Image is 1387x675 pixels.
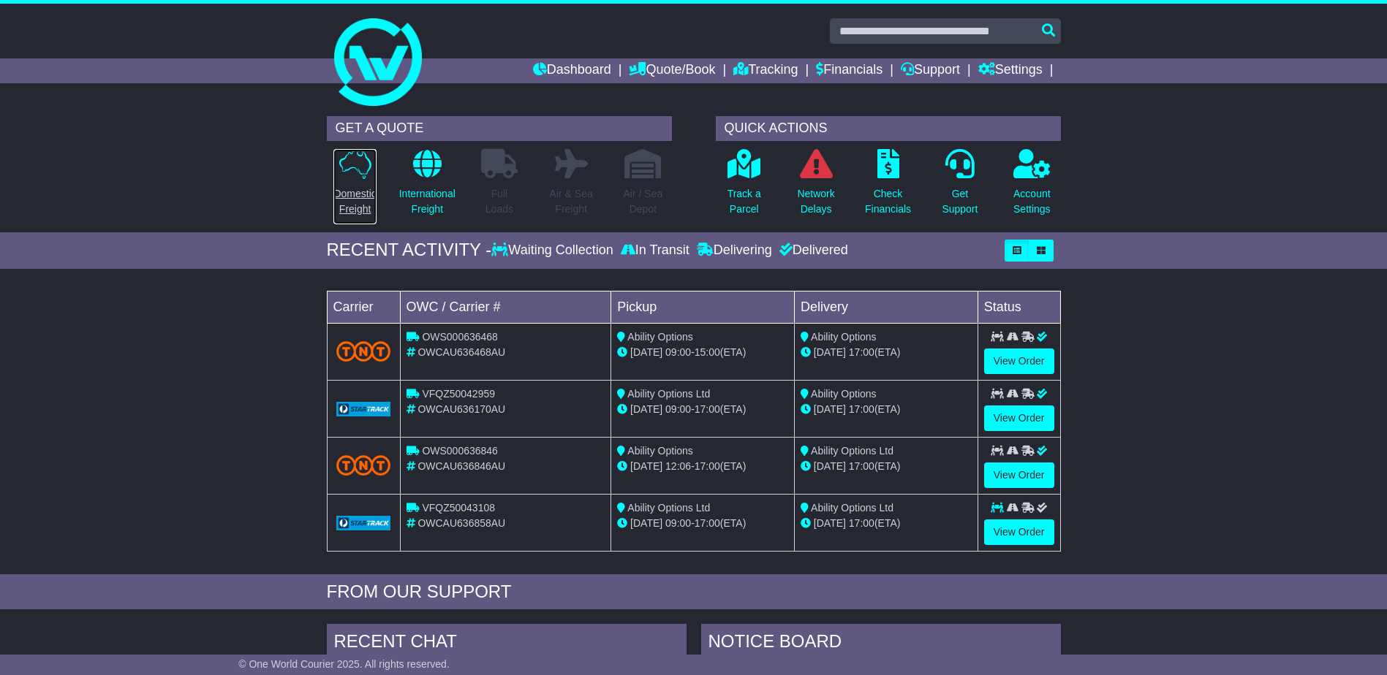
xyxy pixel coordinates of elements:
span: Ability Options [627,445,692,457]
a: View Order [984,405,1054,431]
div: (ETA) [801,402,972,417]
p: Air & Sea Freight [550,186,593,217]
p: Full Loads [481,186,518,217]
span: 17:00 [849,460,874,472]
div: - (ETA) [617,402,788,417]
div: FROM OUR SUPPORT [327,581,1061,603]
span: © One World Courier 2025. All rights reserved. [238,658,450,670]
a: Quote/Book [629,58,715,83]
a: View Order [984,462,1054,488]
span: OWS000636468 [422,331,498,343]
img: TNT_Domestic.png [336,341,391,361]
div: GET A QUOTE [327,116,672,141]
div: Delivered [776,243,848,259]
p: Check Financials [865,186,911,217]
div: - (ETA) [617,459,788,474]
div: Waiting Collection [491,243,616,259]
td: OWC / Carrier # [400,291,611,323]
a: InternationalFreight [398,148,456,225]
span: Ability Options [811,388,876,400]
span: OWS000636846 [422,445,498,457]
a: View Order [984,348,1054,374]
a: Track aParcel [727,148,762,225]
a: Support [901,58,960,83]
a: NetworkDelays [796,148,835,225]
p: Track a Parcel [727,186,761,217]
div: RECENT ACTIVITY - [327,240,492,261]
span: 17:00 [695,517,720,529]
p: Air / Sea Depot [624,186,663,217]
span: VFQZ50042959 [422,388,495,400]
div: NOTICE BOARD [701,624,1061,663]
div: Delivering [693,243,776,259]
a: DomesticFreight [333,148,377,225]
img: GetCarrierServiceLogo [336,402,391,416]
p: International Freight [399,186,456,217]
span: [DATE] [630,403,662,415]
span: 17:00 [695,460,720,472]
img: GetCarrierServiceLogo [336,516,391,530]
span: [DATE] [814,403,846,415]
img: TNT_Domestic.png [336,455,391,475]
a: Financials [816,58,883,83]
span: OWCAU636858AU [417,517,505,529]
span: Ability Options Ltd [811,445,893,457]
span: Ability Options Ltd [811,502,893,514]
td: Delivery [794,291,978,323]
span: OWCAU636170AU [417,403,505,415]
td: Pickup [611,291,795,323]
span: [DATE] [814,460,846,472]
p: Domestic Freight [333,186,376,217]
span: 12:06 [665,460,691,472]
span: OWCAU636846AU [417,460,505,472]
span: Ability Options [811,331,876,343]
a: Dashboard [533,58,611,83]
p: Get Support [942,186,978,217]
a: Tracking [733,58,798,83]
span: 09:00 [665,346,691,358]
span: OWCAU636468AU [417,346,505,358]
span: 17:00 [849,346,874,358]
span: [DATE] [630,346,662,358]
a: Settings [978,58,1043,83]
div: RECENT CHAT [327,624,687,663]
a: CheckFinancials [864,148,912,225]
span: [DATE] [814,517,846,529]
p: Network Delays [797,186,834,217]
a: GetSupport [941,148,978,225]
span: 17:00 [695,403,720,415]
span: 09:00 [665,403,691,415]
div: (ETA) [801,459,972,474]
span: [DATE] [630,460,662,472]
span: Ability Options [627,331,692,343]
a: View Order [984,519,1054,545]
span: [DATE] [630,517,662,529]
span: Ability Options Ltd [627,388,710,400]
a: AccountSettings [1013,148,1051,225]
div: QUICK ACTIONS [716,116,1061,141]
div: - (ETA) [617,516,788,531]
div: - (ETA) [617,345,788,360]
span: 17:00 [849,517,874,529]
div: In Transit [617,243,693,259]
td: Status [978,291,1060,323]
span: VFQZ50043108 [422,502,495,514]
td: Carrier [327,291,400,323]
span: 17:00 [849,403,874,415]
div: (ETA) [801,516,972,531]
span: Ability Options Ltd [627,502,710,514]
p: Account Settings [1013,186,1051,217]
div: (ETA) [801,345,972,360]
span: 15:00 [695,346,720,358]
span: 09:00 [665,517,691,529]
span: [DATE] [814,346,846,358]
